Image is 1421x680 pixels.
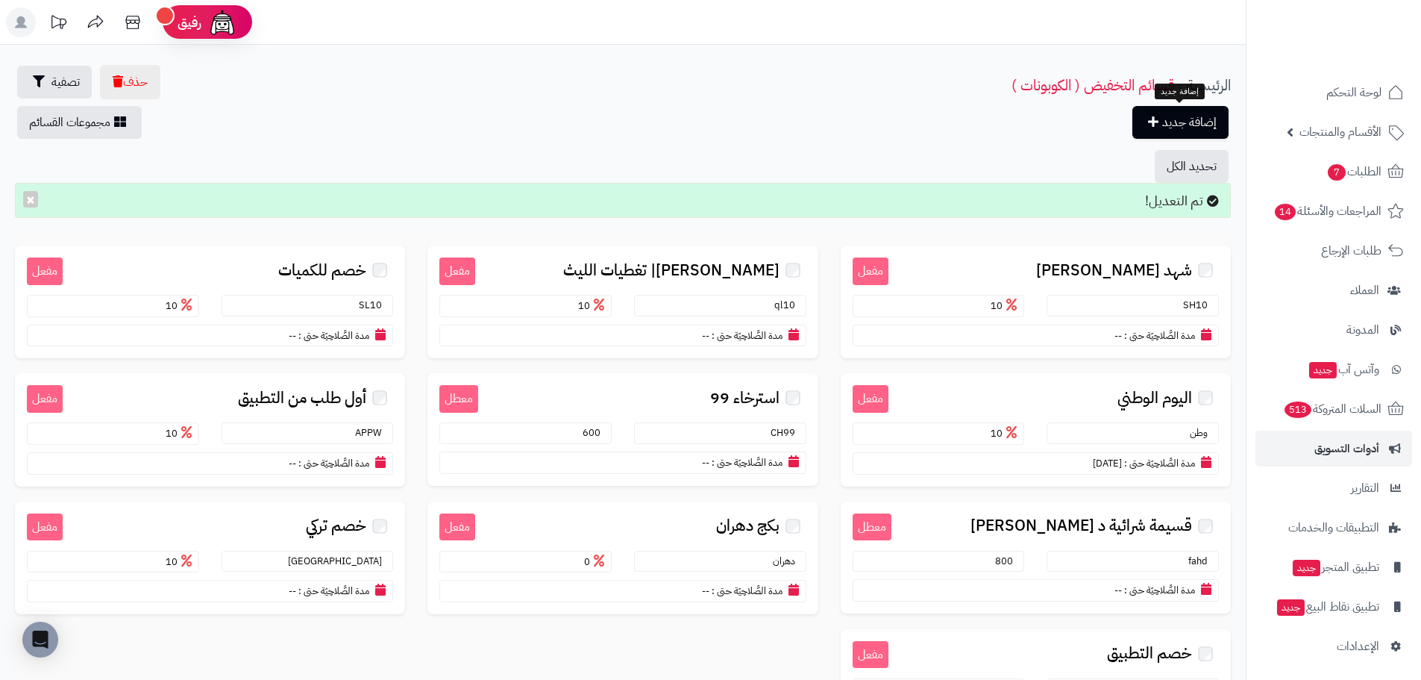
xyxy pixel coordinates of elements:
span: تطبيق المتجر [1291,557,1379,578]
a: مفعل [PERSON_NAME]| تغطيات الليث ql10 10 مدة الصَّلاحِيَة حتى : -- [427,246,818,358]
small: APPW [355,425,389,440]
span: العملاء [1350,280,1379,301]
a: الطلبات7 [1255,154,1412,190]
span: تطبيق نقاط البيع [1276,596,1379,617]
a: تطبيق المتجرجديد [1255,549,1412,585]
small: fahd [1188,554,1215,568]
span: 600 [583,425,608,440]
small: مفعل [439,258,475,285]
a: مفعل خصم تركي [GEOGRAPHIC_DATA] 10 مدة الصَّلاحِيَة حتى : -- [15,502,405,614]
span: 10 [166,299,195,313]
span: -- [289,328,296,343]
a: أدوات التسويق [1255,431,1412,467]
span: 10 [578,299,608,313]
small: معطل [853,514,891,541]
span: التقارير [1351,478,1379,499]
small: SL10 [359,298,389,312]
span: أدوات التسويق [1314,438,1379,459]
span: 513 [1284,402,1311,418]
span: تصفية [51,73,80,91]
small: مفعل [27,385,63,413]
small: مدة الصَّلاحِيَة حتى : [712,328,782,343]
a: معطل قسيمة شرائية د [PERSON_NAME] fahd 800 مدة الصَّلاحِيَة حتى : -- [841,502,1231,614]
span: -- [1114,583,1122,597]
span: المدونة [1346,319,1379,340]
span: خصم تركي [306,517,366,534]
span: 10 [991,426,1020,440]
small: CH99 [771,425,803,440]
span: رفيق [178,13,201,31]
small: مفعل [27,514,63,541]
span: وآتس آب [1308,359,1379,380]
span: جديد [1309,362,1337,378]
div: Open Intercom Messenger [22,622,58,658]
span: قسيمة شرائية د [PERSON_NAME] [970,517,1192,534]
button: حذف [100,65,160,99]
span: لوحة التحكم [1326,82,1381,103]
div: تم التعديل! [15,183,1231,219]
span: طلبات الإرجاع [1321,240,1381,261]
a: طلبات الإرجاع [1255,233,1412,269]
a: التقارير [1255,470,1412,506]
a: الرئيسية [1187,74,1231,96]
small: دهران [773,554,803,568]
small: مدة الصَّلاحِيَة حتى : [1124,583,1195,597]
div: إضافة جديد [1155,84,1205,100]
a: لوحة التحكم [1255,75,1412,110]
a: المدونة [1255,312,1412,348]
a: مفعل أول طلب من التطبيق APPW 10 مدة الصَّلاحِيَة حتى : -- [15,373,405,486]
small: مفعل [853,258,888,285]
small: مدة الصَّلاحِيَة حتى : [1124,456,1195,470]
a: المراجعات والأسئلة14 [1255,193,1412,229]
span: 7 [1328,164,1346,181]
small: وطن [1190,425,1215,440]
span: 800 [995,554,1020,568]
small: مدة الصَّلاحِيَة حتى : [298,328,369,343]
span: المراجعات والأسئلة [1273,201,1381,222]
small: مدة الصَّلاحِيَة حتى : [298,456,369,470]
span: شهد [PERSON_NAME] [1036,262,1192,279]
small: معطل [439,385,478,413]
span: -- [702,584,709,598]
small: مفعل [27,258,63,285]
small: مدة الصَّلاحِيَة حتى : [298,584,369,598]
span: -- [289,456,296,470]
span: 10 [166,426,195,440]
span: خصم التطبيق [1107,645,1192,662]
img: logo-2.png [1320,40,1407,71]
a: معطل استرخاء 99 CH99 600 مدة الصَّلاحِيَة حتى : -- [427,373,818,485]
a: مفعل اليوم الوطني وطن 10 مدة الصَّلاحِيَة حتى : [DATE] [841,373,1231,486]
span: الإعدادات [1337,636,1379,657]
span: استرخاء 99 [710,390,779,407]
span: التطبيقات والخدمات [1288,517,1379,538]
a: مفعل بكج دهران دهران 0 مدة الصَّلاحِيَة حتى : -- [427,502,818,614]
span: 0 [584,555,608,569]
small: مدة الصَّلاحِيَة حتى : [712,584,782,598]
small: [GEOGRAPHIC_DATA] [288,554,389,568]
a: تطبيق نقاط البيعجديد [1255,589,1412,625]
a: الإعدادات [1255,628,1412,664]
a: مفعل خصم للكميات SL10 10 مدة الصَّلاحِيَة حتى : -- [15,246,405,358]
a: قسائم التخفيض ( الكوبونات ) [1011,74,1175,96]
a: السلات المتروكة513 [1255,391,1412,427]
span: السلات المتروكة [1283,399,1381,419]
a: مجموعات القسائم [17,106,142,139]
a: العملاء [1255,272,1412,308]
a: وآتس آبجديد [1255,352,1412,387]
small: ql10 [774,298,803,312]
a: تحديثات المنصة [40,7,77,41]
span: 10 [991,299,1020,313]
button: × [23,191,38,208]
small: SH10 [1183,298,1215,312]
small: مفعل [853,385,888,413]
span: [PERSON_NAME]| تغطيات الليث [563,262,779,279]
span: 10 [166,555,195,569]
a: إضافة جديد [1132,106,1229,139]
span: بكج دهران [716,517,779,534]
span: اليوم الوطني [1117,390,1192,407]
small: مفعل [439,514,475,541]
a: التطبيقات والخدمات [1255,510,1412,546]
small: مدة الصَّلاحِيَة حتى : [1124,328,1195,343]
img: ai-face.png [207,7,237,37]
span: أول طلب من التطبيق [238,390,366,407]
